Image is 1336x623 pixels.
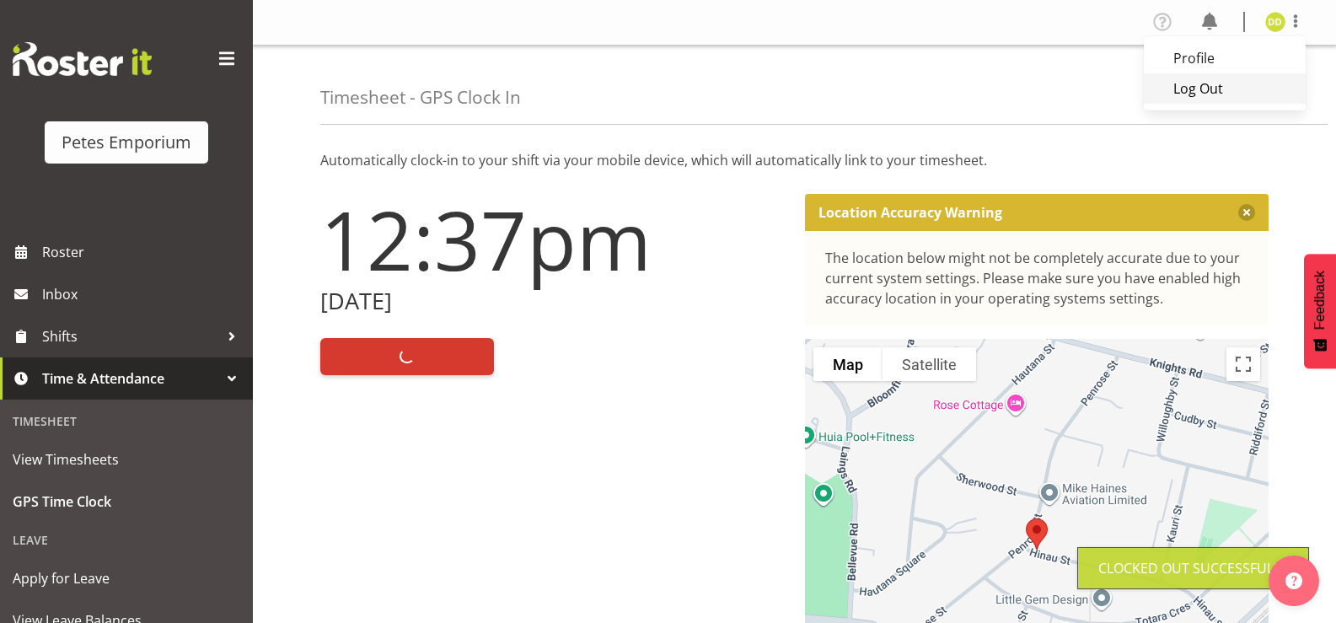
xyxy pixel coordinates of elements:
h2: [DATE] [320,288,785,314]
a: Apply for Leave [4,557,249,599]
a: Log Out [1144,73,1306,104]
span: Feedback [1312,271,1328,330]
button: Feedback - Show survey [1304,254,1336,368]
div: Leave [4,523,249,557]
div: The location below might not be completely accurate due to your current system settings. Please m... [825,248,1249,309]
p: Automatically clock-in to your shift via your mobile device, which will automatically link to you... [320,150,1269,170]
span: Inbox [42,282,244,307]
span: Time & Attendance [42,366,219,391]
img: Rosterit website logo [13,42,152,76]
img: danielle-donselaar8920.jpg [1265,12,1285,32]
div: Petes Emporium [62,130,191,155]
button: Toggle fullscreen view [1226,347,1260,381]
img: help-xxl-2.png [1285,572,1302,589]
a: GPS Time Clock [4,481,249,523]
button: Show street map [813,347,883,381]
span: GPS Time Clock [13,489,240,514]
a: View Timesheets [4,438,249,481]
span: Roster [42,239,244,265]
div: Timesheet [4,404,249,438]
span: Shifts [42,324,219,349]
h4: Timesheet - GPS Clock In [320,88,521,107]
p: Location Accuracy Warning [818,204,1002,221]
a: Profile [1144,43,1306,73]
span: View Timesheets [13,447,240,472]
h1: 12:37pm [320,194,785,285]
span: Apply for Leave [13,566,240,591]
button: Show satellite imagery [883,347,976,381]
div: Clocked out Successfully [1098,558,1288,578]
button: Close message [1238,204,1255,221]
